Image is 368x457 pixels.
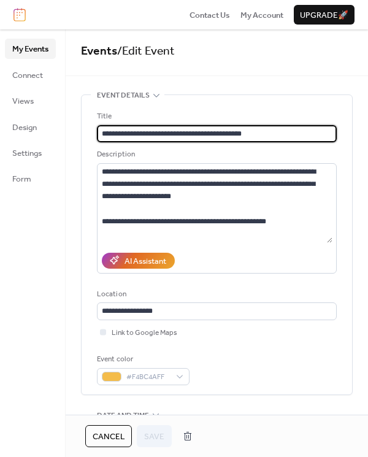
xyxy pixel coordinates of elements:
[117,40,175,63] span: / Edit Event
[12,147,42,159] span: Settings
[93,431,125,443] span: Cancel
[97,353,187,366] div: Event color
[97,288,334,301] div: Location
[240,9,283,21] a: My Account
[5,117,56,137] a: Design
[12,173,31,185] span: Form
[97,90,150,102] span: Event details
[97,410,149,422] span: Date and time
[13,8,26,21] img: logo
[300,9,348,21] span: Upgrade 🚀
[126,371,170,383] span: #F4BC4AFF
[112,327,177,339] span: Link to Google Maps
[102,253,175,269] button: AI Assistant
[12,121,37,134] span: Design
[5,39,56,58] a: My Events
[5,91,56,110] a: Views
[81,40,117,63] a: Events
[125,255,166,267] div: AI Assistant
[5,169,56,188] a: Form
[294,5,355,25] button: Upgrade🚀
[5,65,56,85] a: Connect
[97,110,334,123] div: Title
[5,143,56,163] a: Settings
[85,425,132,447] button: Cancel
[12,95,34,107] span: Views
[12,43,48,55] span: My Events
[12,69,43,82] span: Connect
[97,148,334,161] div: Description
[190,9,230,21] a: Contact Us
